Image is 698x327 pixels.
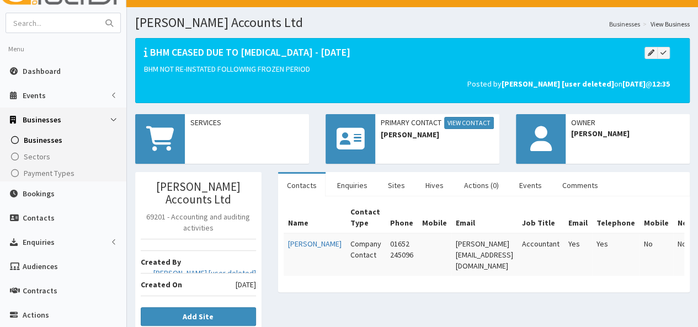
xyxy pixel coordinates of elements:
[183,312,214,321] b: Add Site
[386,233,418,276] td: 01652 245096
[381,129,494,140] span: [PERSON_NAME]
[141,211,256,233] p: 69201 - Accounting and auditing activities
[284,202,346,233] th: Name
[510,174,551,197] a: Events
[23,66,61,76] span: Dashboard
[288,239,342,249] a: [PERSON_NAME]
[3,165,126,181] a: Payment Types
[3,148,126,165] a: Sectors
[23,310,49,320] span: Actions
[23,90,46,100] span: Events
[141,257,181,267] b: Created By
[564,233,592,276] td: Yes
[346,233,386,276] td: Company Contact
[3,132,126,148] a: Businesses
[502,79,614,89] b: [PERSON_NAME] [user deleted]
[328,174,376,197] a: Enquiries
[455,174,508,197] a: Actions (0)
[381,117,494,129] span: Primary Contact
[444,117,494,129] a: View Contact
[640,19,690,29] li: View Business
[640,202,673,233] th: Mobile
[236,279,256,290] span: [DATE]
[622,79,646,89] b: [DATE]
[518,202,564,233] th: Job Title
[23,237,55,247] span: Enquiries
[315,46,350,58] span: - [DATE]
[640,233,673,276] td: No
[278,174,326,197] a: Contacts
[190,117,303,128] span: Services
[346,202,386,233] th: Contact Type
[386,202,418,233] th: Phone
[23,261,58,271] span: Audiences
[417,174,452,197] a: Hives
[141,280,182,290] b: Created On
[451,233,518,276] td: [PERSON_NAME][EMAIL_ADDRESS][DOMAIN_NAME]
[135,15,690,30] h1: [PERSON_NAME] Accounts Ltd
[23,189,55,199] span: Bookings
[141,180,256,206] h3: [PERSON_NAME] Accounts Ltd
[518,233,564,276] td: Accountant
[23,286,57,296] span: Contracts
[379,174,414,197] a: Sites
[571,128,684,139] span: [PERSON_NAME]
[6,13,99,33] input: Search...
[609,19,640,29] a: Businesses
[451,202,518,233] th: Email
[553,174,607,197] a: Comments
[144,63,670,74] p: BHM NOT RE-INSTATED FOLLOWING FROZEN PERIOD
[150,46,313,58] span: BHM CEASED DUE TO [MEDICAL_DATA]
[23,213,55,223] span: Contacts
[153,267,256,278] a: [PERSON_NAME] [user deleted]
[24,135,62,145] span: Businesses
[652,79,670,89] b: 12:35
[24,152,50,162] span: Sectors
[24,168,74,178] span: Payment Types
[592,202,640,233] th: Telephone
[592,233,640,276] td: Yes
[564,202,592,233] th: Email
[418,202,451,233] th: Mobile
[571,117,684,128] span: Owner
[144,80,670,88] h5: Posted by on @
[23,115,61,125] span: Businesses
